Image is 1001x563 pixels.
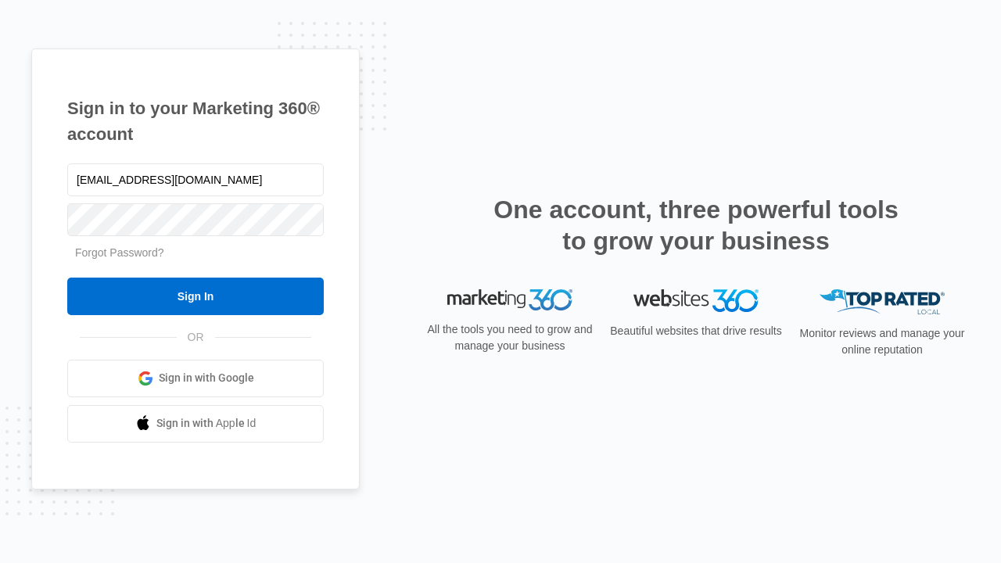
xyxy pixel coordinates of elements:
[447,289,572,311] img: Marketing 360
[795,325,970,358] p: Monitor reviews and manage your online reputation
[820,289,945,315] img: Top Rated Local
[633,289,759,312] img: Websites 360
[156,415,257,432] span: Sign in with Apple Id
[159,370,254,386] span: Sign in with Google
[67,163,324,196] input: Email
[67,360,324,397] a: Sign in with Google
[75,246,164,259] a: Forgot Password?
[608,323,784,339] p: Beautiful websites that drive results
[67,95,324,147] h1: Sign in to your Marketing 360® account
[489,194,903,256] h2: One account, three powerful tools to grow your business
[67,405,324,443] a: Sign in with Apple Id
[422,321,597,354] p: All the tools you need to grow and manage your business
[67,278,324,315] input: Sign In
[177,329,215,346] span: OR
